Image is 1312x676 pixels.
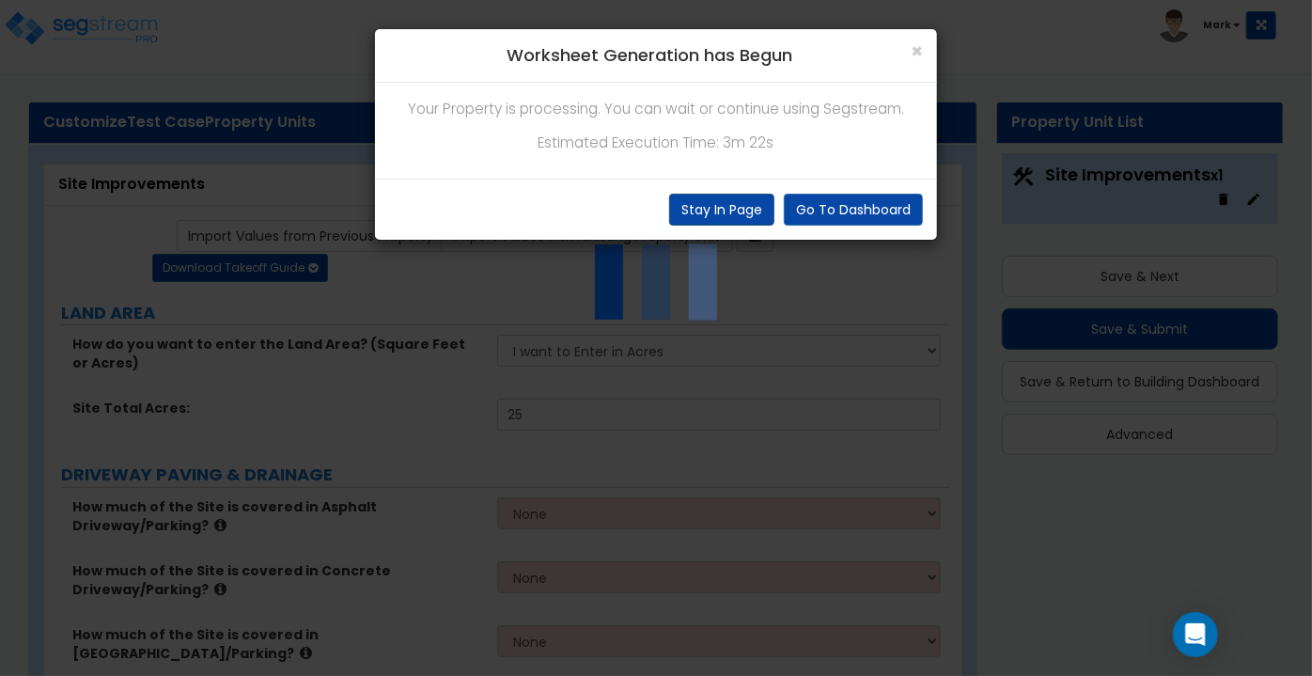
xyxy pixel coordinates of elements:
[389,131,923,155] p: Estimated Execution Time: 3m 22s
[389,43,923,68] h4: Worksheet Generation has Begun
[669,194,774,226] button: Stay In Page
[389,97,923,121] p: Your Property is processing. You can wait or continue using Segstream.
[784,194,923,226] button: Go To Dashboard
[911,41,923,61] button: Close
[1173,612,1218,657] div: Open Intercom Messenger
[911,38,923,65] span: ×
